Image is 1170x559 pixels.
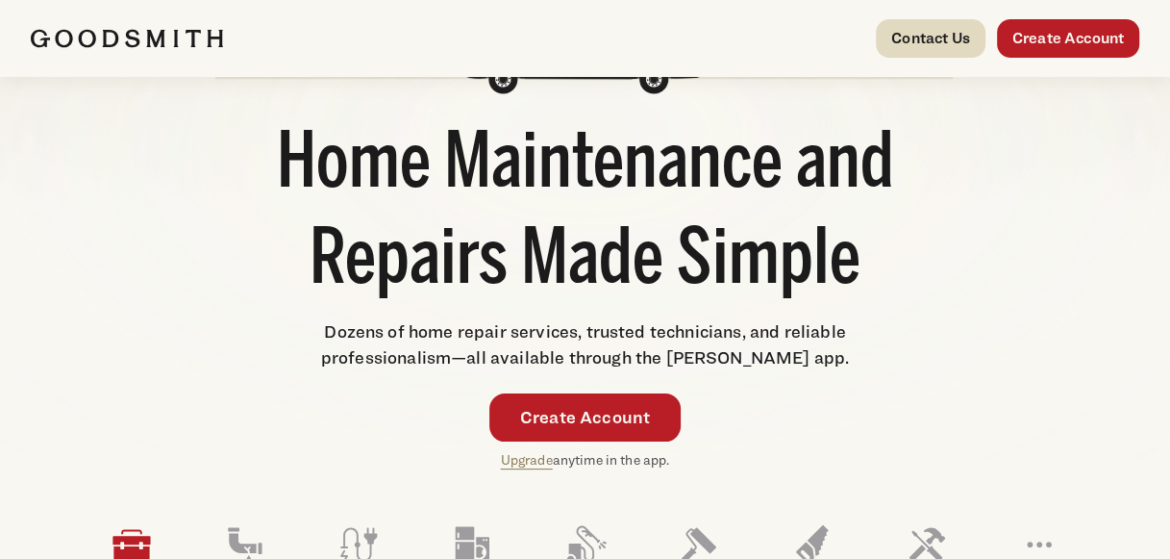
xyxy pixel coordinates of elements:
[876,19,985,58] a: Contact Us
[501,451,553,468] a: Upgrade
[31,29,223,48] img: Goodsmith
[997,19,1139,58] a: Create Account
[501,449,670,471] p: anytime in the app.
[321,321,850,368] span: Dozens of home repair services, trusted technicians, and reliable professionalism—all available t...
[215,118,955,311] h1: Home Maintenance and Repairs Made Simple
[489,394,682,442] a: Create Account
